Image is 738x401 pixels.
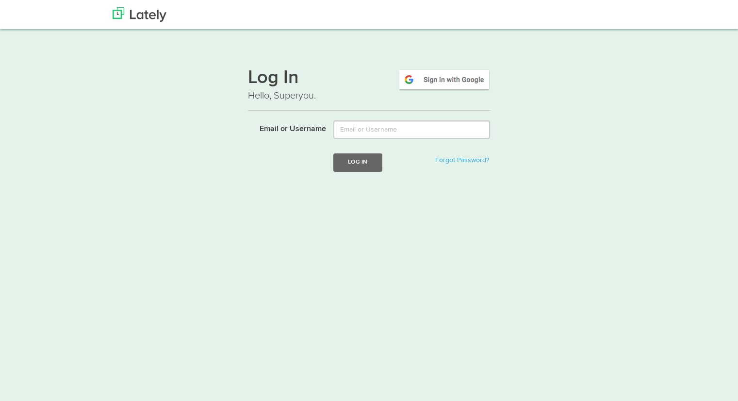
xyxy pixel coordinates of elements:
[241,120,327,135] label: Email or Username
[333,120,490,139] input: Email or Username
[333,153,382,171] button: Log In
[248,89,491,103] p: Hello, Superyou.
[113,7,166,22] img: Lately
[398,68,491,91] img: google-signin.png
[248,68,491,89] h1: Log In
[435,157,489,164] a: Forgot Password?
